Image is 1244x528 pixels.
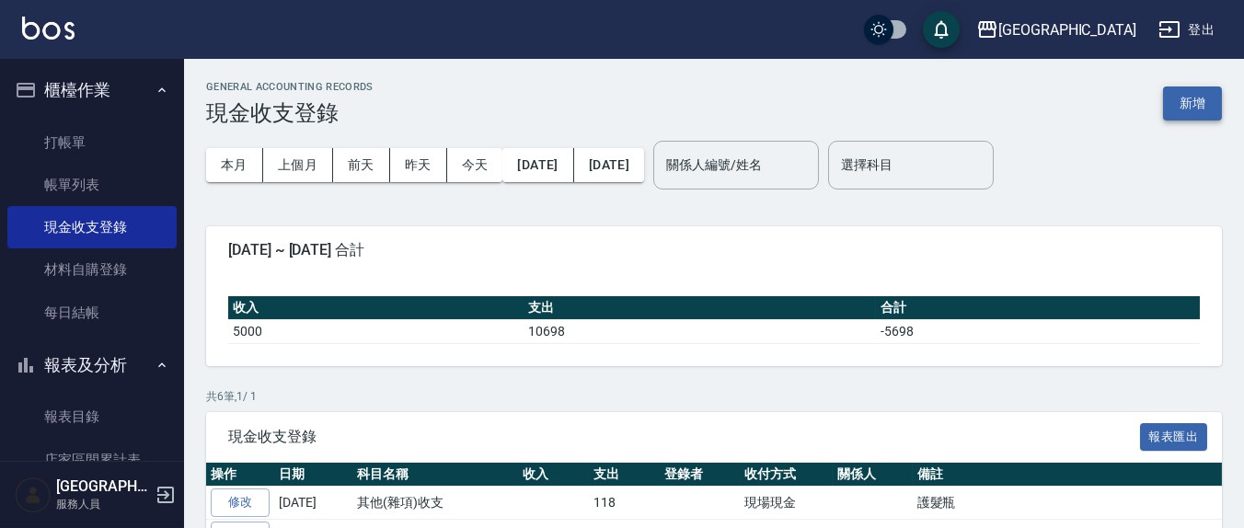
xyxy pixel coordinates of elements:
button: [GEOGRAPHIC_DATA] [969,11,1144,49]
a: 修改 [211,488,270,517]
a: 報表匯出 [1140,427,1208,444]
a: 每日結帳 [7,292,177,334]
td: 現場現金 [740,487,833,520]
a: 報表目錄 [7,396,177,438]
th: 收入 [228,296,524,320]
button: 前天 [333,148,390,182]
button: save [923,11,960,48]
th: 關係人 [833,463,913,487]
td: 5000 [228,319,524,343]
button: 新增 [1163,86,1222,121]
th: 科目名稱 [352,463,518,487]
img: Person [15,476,52,513]
button: 報表匯出 [1140,423,1208,452]
th: 合計 [876,296,1200,320]
a: 現金收支登錄 [7,206,177,248]
td: 其他(雜項)收支 [352,487,518,520]
p: 服務人員 [56,496,150,512]
button: [DATE] [502,148,573,182]
a: 新增 [1163,94,1222,111]
a: 店家區間累計表 [7,439,177,481]
a: 帳單列表 [7,164,177,206]
span: 現金收支登錄 [228,428,1140,446]
button: 報表及分析 [7,341,177,389]
h5: [GEOGRAPHIC_DATA] [56,477,150,496]
td: -5698 [876,319,1200,343]
span: [DATE] ~ [DATE] 合計 [228,241,1200,259]
td: 118 [589,487,660,520]
th: 登錄者 [660,463,740,487]
th: 日期 [274,463,352,487]
td: 10698 [524,319,876,343]
h3: 現金收支登錄 [206,100,374,126]
button: 登出 [1151,13,1222,47]
th: 支出 [589,463,660,487]
button: 上個月 [263,148,333,182]
button: 櫃檯作業 [7,66,177,114]
th: 收付方式 [740,463,833,487]
a: 打帳單 [7,121,177,164]
a: 材料自購登錄 [7,248,177,291]
img: Logo [22,17,75,40]
button: 昨天 [390,148,447,182]
p: 共 6 筆, 1 / 1 [206,388,1222,405]
th: 收入 [518,463,589,487]
td: [DATE] [274,487,352,520]
button: 今天 [447,148,503,182]
button: [DATE] [574,148,644,182]
h2: GENERAL ACCOUNTING RECORDS [206,81,374,93]
th: 操作 [206,463,274,487]
th: 支出 [524,296,876,320]
div: [GEOGRAPHIC_DATA] [998,18,1136,41]
button: 本月 [206,148,263,182]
